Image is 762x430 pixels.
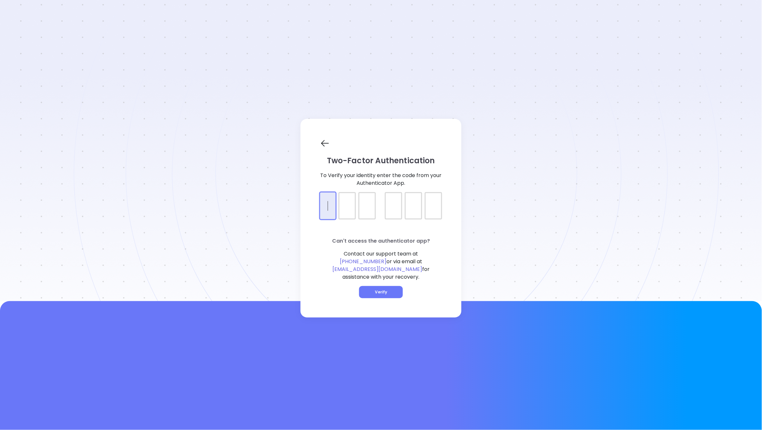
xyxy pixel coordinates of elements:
[320,155,442,166] p: Two-Factor Authentication
[320,192,442,208] input: verification input
[320,172,442,187] p: To Verify your identity enter the code from your Authenticator App.
[332,265,422,273] span: [EMAIL_ADDRESS][DOMAIN_NAME]
[320,250,442,281] p: Contact our support team at or via email at for assistance with your recovery.
[340,258,386,265] span: [PHONE_NUMBER]
[320,237,442,245] p: Can't access the authenticator app?
[375,289,387,295] span: Verify
[359,286,403,298] button: Verify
